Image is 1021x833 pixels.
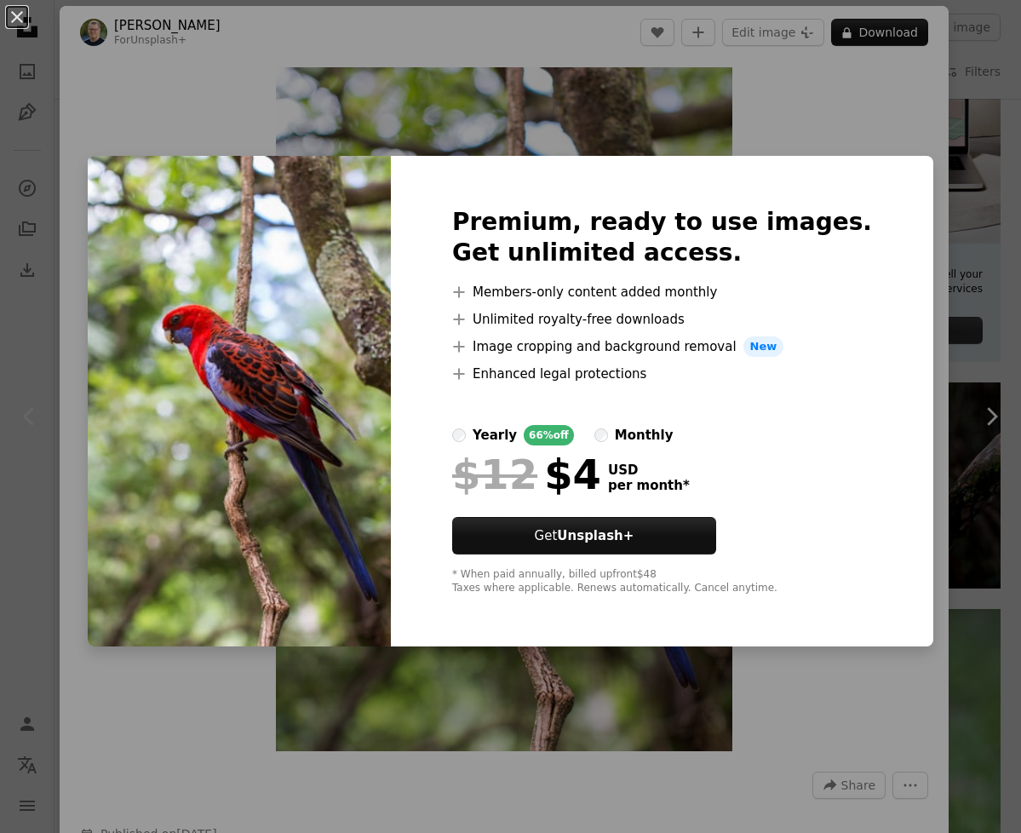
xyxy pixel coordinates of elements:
[473,425,517,445] div: yearly
[452,282,872,302] li: Members-only content added monthly
[452,428,466,442] input: yearly66%off
[452,207,872,268] h2: Premium, ready to use images. Get unlimited access.
[452,309,872,330] li: Unlimited royalty-free downloads
[594,428,608,442] input: monthly
[452,452,601,497] div: $4
[452,568,872,595] div: * When paid annually, billed upfront $48 Taxes where applicable. Renews automatically. Cancel any...
[452,517,716,554] button: GetUnsplash+
[608,478,690,493] span: per month *
[452,336,872,357] li: Image cropping and background removal
[615,425,674,445] div: monthly
[452,452,537,497] span: $12
[524,425,574,445] div: 66% off
[452,364,872,384] li: Enhanced legal protections
[743,336,784,357] span: New
[608,462,690,478] span: USD
[557,528,634,543] strong: Unsplash+
[88,156,391,646] img: premium_photo-1666777247125-c8915ef41287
